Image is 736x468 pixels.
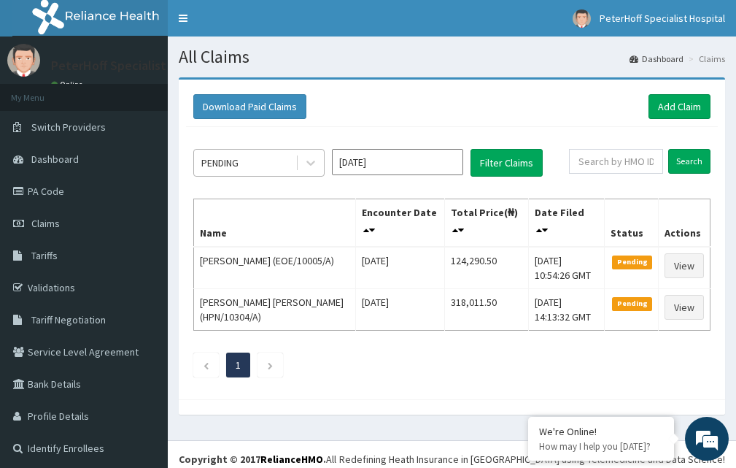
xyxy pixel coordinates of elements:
input: Select Month and Year [332,149,463,175]
a: Next page [267,358,274,372]
img: d_794563401_company_1708531726252_794563401 [27,73,59,110]
span: Switch Providers [31,120,106,134]
span: Claims [31,217,60,230]
p: PeterHoff Specialist Hospital [51,59,217,72]
button: Download Paid Claims [193,94,306,119]
div: Minimize live chat window [239,7,274,42]
a: Dashboard [630,53,683,65]
img: User Image [7,44,40,77]
li: Claims [685,53,725,65]
a: View [665,295,704,320]
td: 124,290.50 [445,247,528,289]
div: Chat with us now [76,82,245,101]
th: Status [605,199,659,248]
td: [DATE] 10:54:26 GMT [528,247,605,289]
th: Name [194,199,356,248]
th: Actions [658,199,710,248]
span: Dashboard [31,153,79,166]
strong: Copyright © 2017 . [179,453,326,466]
h1: All Claims [179,47,725,66]
span: Pending [612,297,652,310]
input: Search by HMO ID [569,149,663,174]
span: Pending [612,256,652,269]
button: Filter Claims [470,149,543,177]
td: [DATE] [355,289,445,331]
a: View [665,253,704,278]
img: User Image [573,9,591,28]
td: [PERSON_NAME] (EOE/10005/A) [194,247,356,289]
a: RelianceHMO [260,453,323,466]
td: [DATE] [355,247,445,289]
td: [DATE] 14:13:32 GMT [528,289,605,331]
div: Redefining Heath Insurance in [GEOGRAPHIC_DATA] using Telemedicine and Data Science! [339,452,725,467]
th: Date Filed [528,199,605,248]
td: 318,011.50 [445,289,528,331]
span: Tariff Negotiation [31,313,106,326]
a: Add Claim [648,94,710,119]
span: We're online! [85,141,201,288]
th: Encounter Date [355,199,445,248]
a: Online [51,80,86,90]
p: How may I help you today? [539,440,663,453]
span: Tariffs [31,249,58,262]
div: PENDING [201,156,239,170]
textarea: Type your message and hit 'Enter' [7,312,278,364]
th: Total Price(₦) [445,199,528,248]
input: Search [668,149,710,174]
a: Previous page [203,358,209,372]
span: PeterHoff Specialist Hospital [600,12,725,25]
div: We're Online! [539,425,663,438]
td: [PERSON_NAME] [PERSON_NAME] (HPN/10304/A) [194,289,356,331]
a: Page 1 is your current page [236,358,241,372]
